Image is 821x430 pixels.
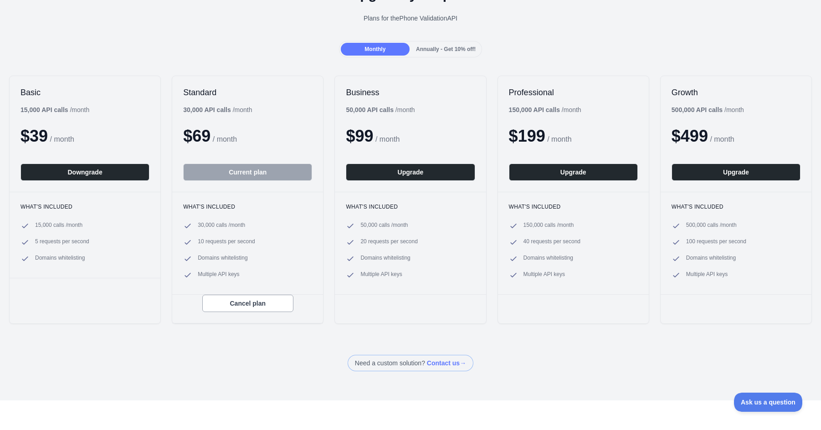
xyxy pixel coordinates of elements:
[346,127,373,145] span: $ 99
[734,393,803,412] iframe: Toggle Customer Support
[509,127,545,145] span: $ 199
[375,135,400,143] span: / month
[509,164,638,181] button: Upgrade
[547,135,571,143] span: / month
[183,164,312,181] button: Current plan
[346,164,475,181] button: Upgrade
